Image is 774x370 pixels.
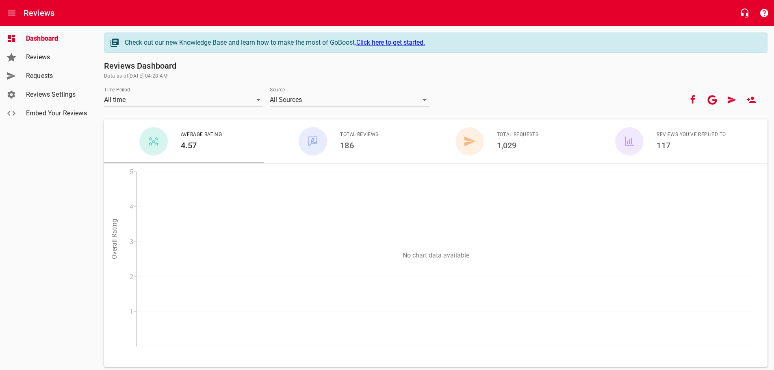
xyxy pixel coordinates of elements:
[26,34,88,43] span: Dashboard
[104,72,767,80] span: Data as of [DATE] 04:28 AM
[497,139,539,152] h6: 1,029
[104,59,767,72] h6: Reviews Dashboard
[270,93,429,106] div: All Sources
[24,6,54,19] h6: Reviews
[702,90,722,110] button: Your google account is connected
[497,131,539,139] span: Total Requests
[754,3,774,23] button: Support Portal
[340,131,378,139] span: Total Reviews
[130,273,133,281] tspan: 2
[130,238,133,246] tspan: 3
[26,52,88,62] span: Reviews
[657,139,726,152] h6: 117
[26,108,88,118] span: Embed Your Reviews
[130,308,133,316] tspan: 1
[356,39,425,46] a: Click here to get started.
[735,3,754,23] button: Live Chat
[657,131,726,139] span: Reviews You've Replied To
[26,71,88,81] span: Requests
[26,90,88,100] span: Reviews Settings
[104,251,767,259] p: No chart data available
[130,203,133,211] tspan: 4
[683,90,702,110] button: Your Facebook account is connected
[2,3,22,23] button: Open drawer
[340,139,378,152] h6: 186
[104,93,263,106] div: All time
[722,90,741,110] a: Request Review
[125,38,759,48] div: Check out our new Knowledge Base and learn how to make the most of GoBoost.
[270,87,285,92] label: Source
[181,131,222,139] span: Average Rating
[741,90,761,110] a: New User
[181,139,222,152] h6: 4.57
[104,87,130,92] label: Time Period
[130,168,133,176] tspan: 5
[111,219,118,259] tspan: Overall Rating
